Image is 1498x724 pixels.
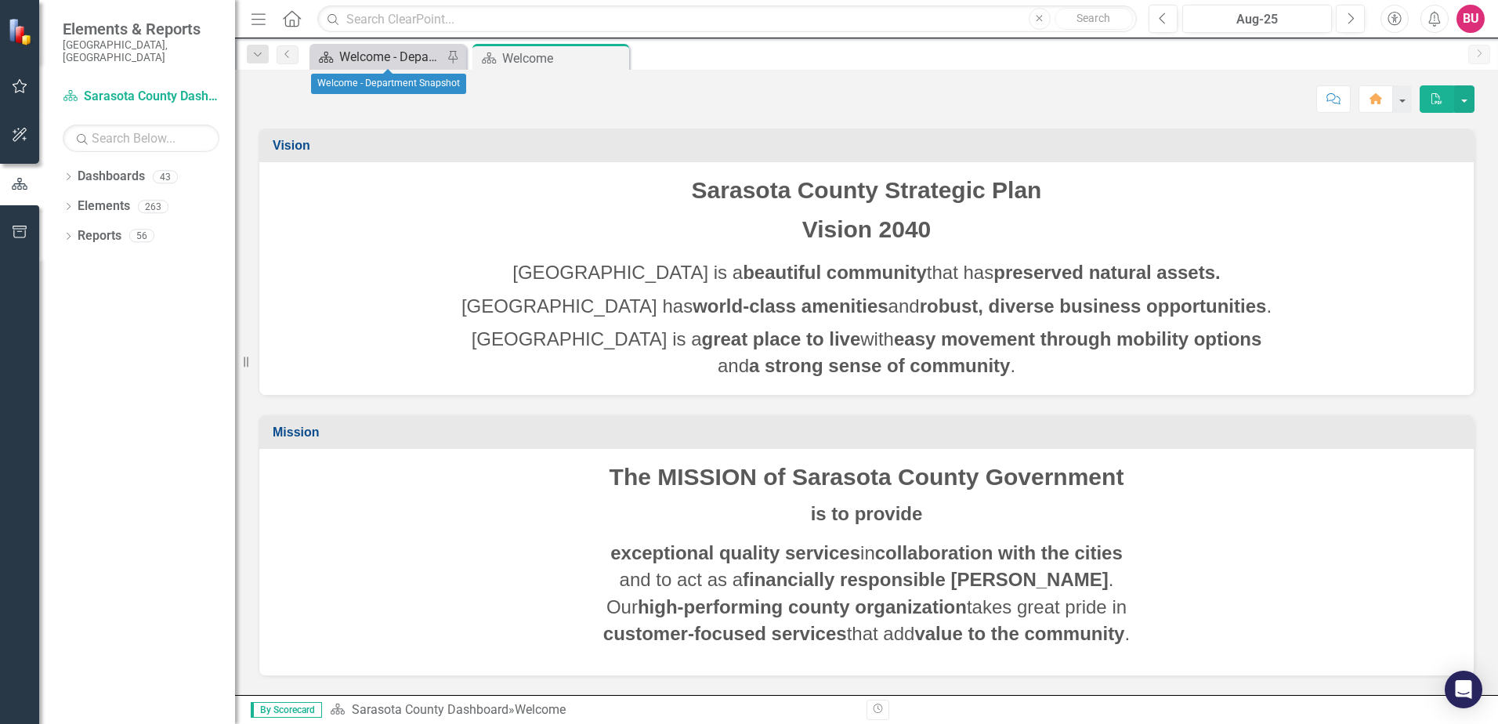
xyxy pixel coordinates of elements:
[251,702,322,718] span: By Scorecard
[273,425,1466,440] h3: Mission
[78,227,121,245] a: Reports
[1182,5,1332,33] button: Aug-25
[920,295,1267,317] strong: robust, diverse business opportunities
[63,88,219,106] a: Sarasota County Dashboard
[875,542,1123,563] strong: collaboration with the cities
[63,20,219,38] span: Elements & Reports
[138,200,168,213] div: 263
[610,542,860,563] strong: exceptional quality services
[63,38,219,64] small: [GEOGRAPHIC_DATA], [GEOGRAPHIC_DATA]
[743,569,1109,590] strong: financially responsible [PERSON_NAME]
[749,355,1010,376] strong: a strong sense of community
[129,230,154,243] div: 56
[317,5,1137,33] input: Search ClearPoint...
[1445,671,1482,708] div: Open Intercom Messenger
[78,168,145,186] a: Dashboards
[515,702,566,717] div: Welcome
[802,216,932,242] span: Vision 2040
[993,262,1221,283] strong: preserved natural assets.
[313,47,443,67] a: Welcome - Department Snapshot
[63,125,219,152] input: Search Below...
[894,328,1261,349] strong: easy movement through mobility options
[702,328,861,349] strong: great place to live
[352,702,508,717] a: Sarasota County Dashboard
[330,701,855,719] div: »
[472,328,1262,376] span: [GEOGRAPHIC_DATA] is a with and .
[153,170,178,183] div: 43
[512,262,1220,283] span: [GEOGRAPHIC_DATA] is a that has
[743,262,927,283] strong: beautiful community
[638,596,967,617] strong: high-performing county organization
[311,74,466,94] div: Welcome - Department Snapshot
[811,503,923,524] strong: is to provide
[692,177,1042,203] span: Sarasota County Strategic Plan
[339,47,443,67] div: Welcome - Department Snapshot
[603,542,1130,644] span: in and to act as a . Our takes great pride in that add .
[461,295,1272,317] span: [GEOGRAPHIC_DATA] has and .
[603,623,847,644] strong: customer-focused services
[1055,8,1133,30] button: Search
[693,295,888,317] strong: world-class amenities
[502,49,625,68] div: Welcome
[273,139,1466,153] h3: Vision
[610,464,1124,490] span: The MISSION of Sarasota County Government
[1188,10,1326,29] div: Aug-25
[1076,12,1110,24] span: Search
[8,18,35,45] img: ClearPoint Strategy
[1456,5,1485,33] button: BU
[78,197,130,215] a: Elements
[914,623,1124,644] strong: value to the community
